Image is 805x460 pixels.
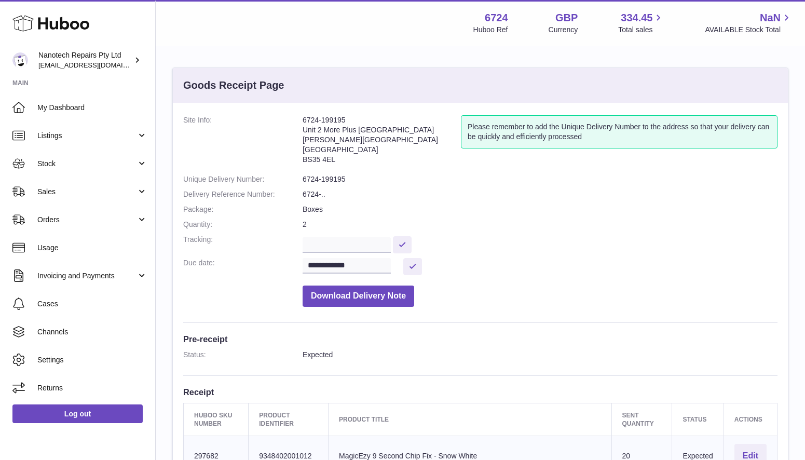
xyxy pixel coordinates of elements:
h3: Pre-receipt [183,333,777,345]
span: NaN [760,11,781,25]
th: Actions [724,403,777,436]
dd: Boxes [303,205,777,214]
strong: 6724 [485,11,508,25]
span: Returns [37,383,147,393]
h3: Goods Receipt Page [183,78,284,92]
span: [EMAIL_ADDRESS][DOMAIN_NAME] [38,61,153,69]
dd: 6724-.. [303,190,777,199]
span: Orders [37,215,137,225]
img: info@nanotechrepairs.com [12,52,28,68]
span: Listings [37,131,137,141]
div: Currency [549,25,578,35]
a: Log out [12,404,143,423]
dt: Due date: [183,258,303,275]
button: Download Delivery Note [303,286,414,307]
span: Cases [37,299,147,309]
div: Huboo Ref [473,25,508,35]
th: Product Identifier [249,403,329,436]
span: My Dashboard [37,103,147,113]
h3: Receipt [183,386,777,398]
dt: Quantity: [183,220,303,229]
span: Stock [37,159,137,169]
dd: Expected [303,350,777,360]
span: Total sales [618,25,664,35]
dd: 6724-199195 [303,174,777,184]
span: 334.45 [621,11,652,25]
address: 6724-199195 Unit 2 More Plus [GEOGRAPHIC_DATA] [PERSON_NAME][GEOGRAPHIC_DATA] [GEOGRAPHIC_DATA] B... [303,115,461,169]
th: Sent Quantity [611,403,672,436]
div: Nanotech Repairs Pty Ltd [38,50,132,70]
th: Product title [329,403,611,436]
span: AVAILABLE Stock Total [705,25,793,35]
dd: 2 [303,220,777,229]
dt: Status: [183,350,303,360]
dt: Site Info: [183,115,303,169]
span: Usage [37,243,147,253]
dt: Delivery Reference Number: [183,190,303,199]
span: Invoicing and Payments [37,271,137,281]
dt: Package: [183,205,303,214]
span: Channels [37,327,147,337]
strong: GBP [555,11,578,25]
span: Sales [37,187,137,197]
a: NaN AVAILABLE Stock Total [705,11,793,35]
span: Settings [37,355,147,365]
a: 334.45 Total sales [618,11,664,35]
dt: Unique Delivery Number: [183,174,303,184]
th: Status [672,403,724,436]
div: Please remember to add the Unique Delivery Number to the address so that your delivery can be qui... [461,115,777,148]
th: Huboo SKU Number [184,403,249,436]
dt: Tracking: [183,235,303,253]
